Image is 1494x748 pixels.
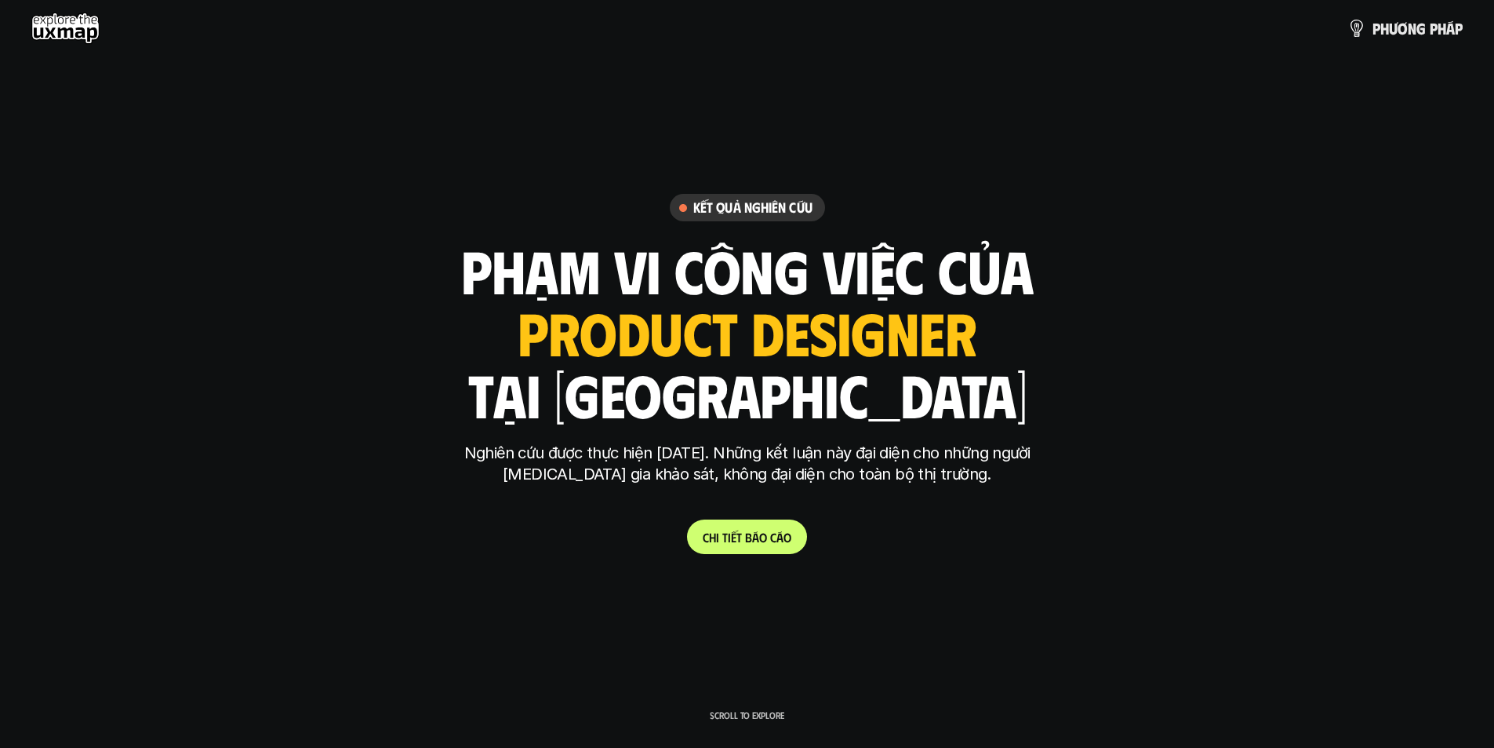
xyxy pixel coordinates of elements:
[693,199,812,217] h6: Kết quả nghiên cứu
[461,237,1034,303] h1: phạm vi công việc của
[453,443,1041,485] p: Nghiên cứu được thực hiện [DATE]. Những kết luận này đại diện cho những người [MEDICAL_DATA] gia ...
[716,530,719,545] span: i
[783,530,791,545] span: o
[710,710,784,721] p: Scroll to explore
[1372,20,1380,37] span: p
[722,530,728,545] span: t
[736,530,742,545] span: t
[1438,20,1446,37] span: h
[1398,20,1408,37] span: ơ
[467,361,1027,427] h1: tại [GEOGRAPHIC_DATA]
[1455,20,1463,37] span: p
[759,530,767,545] span: o
[752,530,759,545] span: á
[776,530,783,545] span: á
[1408,20,1416,37] span: n
[731,530,736,545] span: ế
[703,530,709,545] span: C
[1389,20,1398,37] span: ư
[1380,20,1389,37] span: h
[709,530,716,545] span: h
[1430,20,1438,37] span: p
[770,530,776,545] span: c
[1446,20,1455,37] span: á
[1416,20,1426,37] span: g
[687,520,807,554] a: Chitiếtbáocáo
[745,530,752,545] span: b
[728,530,731,545] span: i
[1347,13,1463,44] a: phươngpháp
